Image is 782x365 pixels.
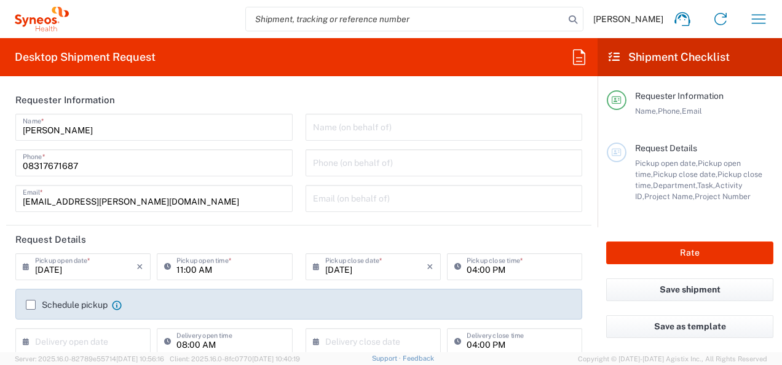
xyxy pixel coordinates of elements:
[635,91,724,101] span: Requester Information
[15,94,115,106] h2: Requester Information
[427,257,433,277] i: ×
[653,181,697,190] span: Department,
[593,14,663,25] span: [PERSON_NAME]
[644,192,695,201] span: Project Name,
[697,181,715,190] span: Task,
[606,241,773,264] button: Rate
[136,257,143,277] i: ×
[606,315,773,338] button: Save as template
[578,353,767,364] span: Copyright © [DATE]-[DATE] Agistix Inc., All Rights Reserved
[372,355,403,362] a: Support
[635,143,697,153] span: Request Details
[403,355,434,362] a: Feedback
[609,50,730,65] h2: Shipment Checklist
[246,7,564,31] input: Shipment, tracking or reference number
[606,278,773,301] button: Save shipment
[15,234,86,246] h2: Request Details
[653,170,717,179] span: Pickup close date,
[658,106,682,116] span: Phone,
[635,106,658,116] span: Name,
[695,192,751,201] span: Project Number
[116,355,164,363] span: [DATE] 10:56:16
[170,355,300,363] span: Client: 2025.16.0-8fc0770
[15,355,164,363] span: Server: 2025.16.0-82789e55714
[26,300,108,310] label: Schedule pickup
[635,159,698,168] span: Pickup open date,
[682,106,702,116] span: Email
[252,355,300,363] span: [DATE] 10:40:19
[15,50,156,65] h2: Desktop Shipment Request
